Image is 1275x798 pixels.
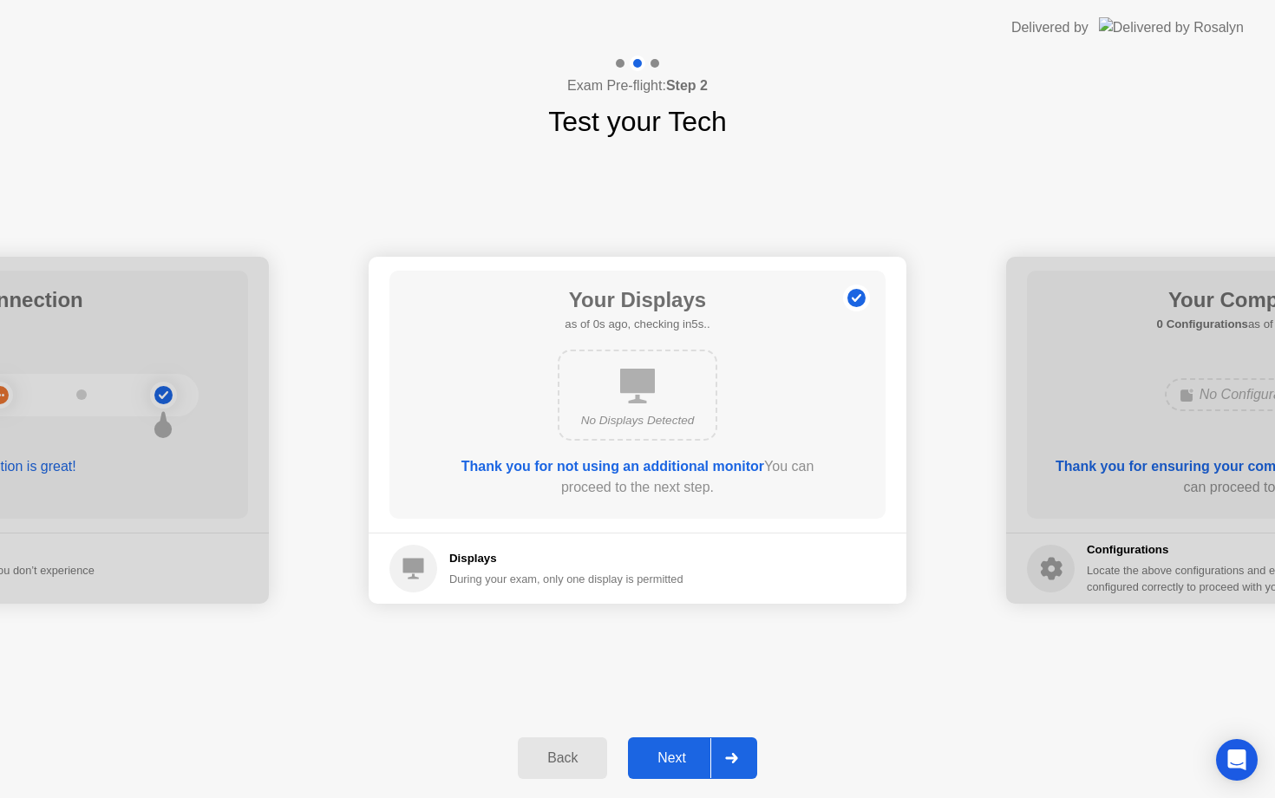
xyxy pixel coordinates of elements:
[1011,17,1089,38] div: Delivered by
[573,412,702,429] div: No Displays Detected
[523,750,602,766] div: Back
[633,750,710,766] div: Next
[518,737,607,779] button: Back
[449,550,683,567] h5: Displays
[1099,17,1244,37] img: Delivered by Rosalyn
[567,75,708,96] h4: Exam Pre-flight:
[565,316,709,333] h5: as of 0s ago, checking in5s..
[439,456,836,498] div: You can proceed to the next step.
[548,101,727,142] h1: Test your Tech
[565,285,709,316] h1: Your Displays
[1216,739,1258,781] div: Open Intercom Messenger
[449,571,683,587] div: During your exam, only one display is permitted
[628,737,757,779] button: Next
[461,459,764,474] b: Thank you for not using an additional monitor
[666,78,708,93] b: Step 2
